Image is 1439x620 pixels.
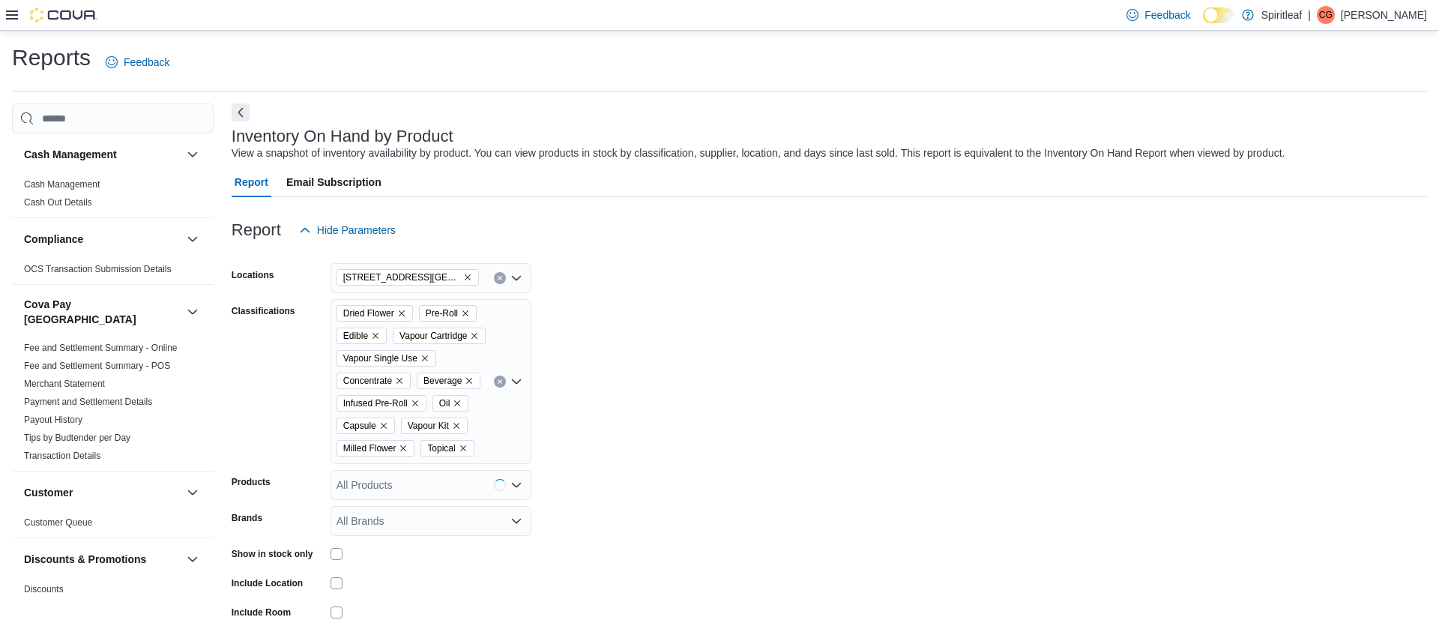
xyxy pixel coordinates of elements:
a: Customer Queue [24,517,92,528]
span: Payment and Settlement Details [24,396,152,408]
p: | [1308,6,1311,24]
span: Oil [439,396,450,411]
span: Topical [420,440,474,457]
button: Discounts & Promotions [24,552,181,567]
span: Transaction Details [24,450,100,462]
button: Open list of options [510,272,522,284]
h1: Reports [12,43,91,73]
a: Discounts [24,584,64,595]
span: Edible [337,328,387,344]
span: Beverage [417,373,480,389]
span: Infused Pre-Roll [337,395,426,412]
button: Clear input [494,272,506,284]
button: Remove Edible from selection in this group [371,331,380,340]
label: Classifications [232,305,295,317]
button: Remove Vapour Cartridge from selection in this group [470,331,479,340]
span: Beverage [423,373,462,388]
button: Compliance [24,232,181,247]
button: Remove Milled Flower from selection in this group [399,444,408,453]
span: Feedback [124,55,169,70]
span: Capsule [343,418,376,433]
button: Remove Vapour Single Use from selection in this group [420,354,429,363]
span: Dark Mode [1203,23,1204,24]
a: Cash Out Details [24,197,92,208]
label: Brands [232,512,262,524]
a: Payment and Settlement Details [24,397,152,407]
button: Remove Oil from selection in this group [453,399,462,408]
a: Fee and Settlement Summary - Online [24,343,178,353]
button: Cash Management [184,145,202,163]
button: Compliance [184,230,202,248]
span: Concentrate [337,373,411,389]
div: View a snapshot of inventory availability by product. You can view products in stock by classific... [232,145,1285,161]
span: Infused Pre-Roll [343,396,408,411]
a: Cash Management [24,179,100,190]
label: Show in stock only [232,548,313,560]
a: Tips by Budtender per Day [24,433,130,443]
button: Remove Dried Flower from selection in this group [397,309,406,318]
span: Dried Flower [343,306,394,321]
label: Products [232,476,271,488]
button: Cova Pay [GEOGRAPHIC_DATA] [24,297,181,327]
span: Vapour Kit [408,418,449,433]
span: Tips by Budtender per Day [24,432,130,444]
span: Cash Out Details [24,196,92,208]
a: Payout History [24,415,82,425]
button: Remove Capsule from selection in this group [379,421,388,430]
span: Fee and Settlement Summary - Online [24,342,178,354]
span: Hide Parameters [317,223,396,238]
span: Milled Flower [337,440,415,457]
span: Vapour Single Use [343,351,417,366]
div: Compliance [12,260,214,284]
button: Remove Concentrate from selection in this group [395,376,404,385]
span: Topical [427,441,455,456]
button: Remove Vapour Kit from selection in this group [452,421,461,430]
a: Fee and Settlement Summary - POS [24,361,170,371]
h3: Customer [24,485,73,500]
div: Cova Pay [GEOGRAPHIC_DATA] [12,339,214,471]
button: Hide Parameters [293,215,402,245]
span: Pre-Roll [419,305,477,322]
button: Open list of options [510,376,522,388]
div: Clayton G [1317,6,1335,24]
h3: Inventory On Hand by Product [232,127,453,145]
span: Discounts [24,583,64,595]
button: Customer [24,485,181,500]
label: Include Location [232,577,303,589]
button: Open list of options [510,479,522,491]
span: CG [1319,6,1333,24]
a: Merchant Statement [24,379,105,389]
img: Cova [30,7,97,22]
span: Cash Management [24,178,100,190]
button: Remove 567 - Spiritleaf Park Place Blvd (Barrie) from selection in this group [463,273,472,282]
input: Dark Mode [1203,7,1234,23]
h3: Cash Management [24,147,117,162]
span: [STREET_ADDRESS][GEOGRAPHIC_DATA]) [343,270,460,285]
a: Feedback [100,47,175,77]
a: Transaction Details [24,451,100,461]
a: OCS Transaction Submission Details [24,264,172,274]
span: Fee and Settlement Summary - POS [24,360,170,372]
span: Vapour Cartridge [399,328,467,343]
button: Remove Infused Pre-Roll from selection in this group [411,399,420,408]
span: Report [235,167,268,197]
button: Discounts & Promotions [184,550,202,568]
span: Feedback [1144,7,1190,22]
button: Remove Pre-Roll from selection in this group [461,309,470,318]
span: Payout History [24,414,82,426]
button: Remove Beverage from selection in this group [465,376,474,385]
span: Concentrate [343,373,392,388]
span: Pre-Roll [426,306,458,321]
button: Cash Management [24,147,181,162]
span: Merchant Statement [24,378,105,390]
button: Customer [184,484,202,502]
span: Vapour Cartridge [393,328,486,344]
h3: Discounts & Promotions [24,552,146,567]
div: Cash Management [12,175,214,217]
span: Dried Flower [337,305,413,322]
h3: Compliance [24,232,83,247]
span: OCS Transaction Submission Details [24,263,172,275]
button: Next [232,103,250,121]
